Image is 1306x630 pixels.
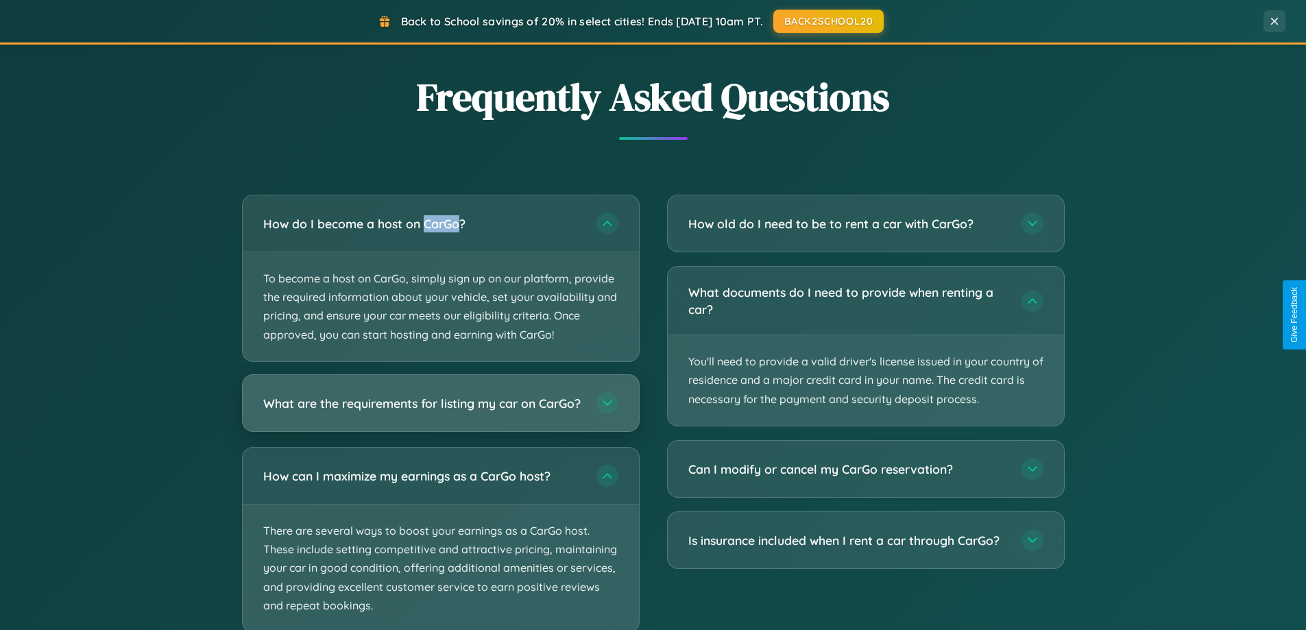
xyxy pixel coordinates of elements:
p: You'll need to provide a valid driver's license issued in your country of residence and a major c... [668,335,1064,426]
h3: What documents do I need to provide when renting a car? [688,284,1008,317]
h3: How old do I need to be to rent a car with CarGo? [688,215,1008,232]
button: BACK2SCHOOL20 [773,10,884,33]
h3: How can I maximize my earnings as a CarGo host? [263,467,583,484]
h3: Can I modify or cancel my CarGo reservation? [688,461,1008,478]
h3: Is insurance included when I rent a car through CarGo? [688,532,1008,549]
span: Back to School savings of 20% in select cities! Ends [DATE] 10am PT. [401,14,763,28]
h2: Frequently Asked Questions [242,71,1065,123]
h3: What are the requirements for listing my car on CarGo? [263,394,583,411]
h3: How do I become a host on CarGo? [263,215,583,232]
p: To become a host on CarGo, simply sign up on our platform, provide the required information about... [243,252,639,361]
div: Give Feedback [1290,287,1299,343]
